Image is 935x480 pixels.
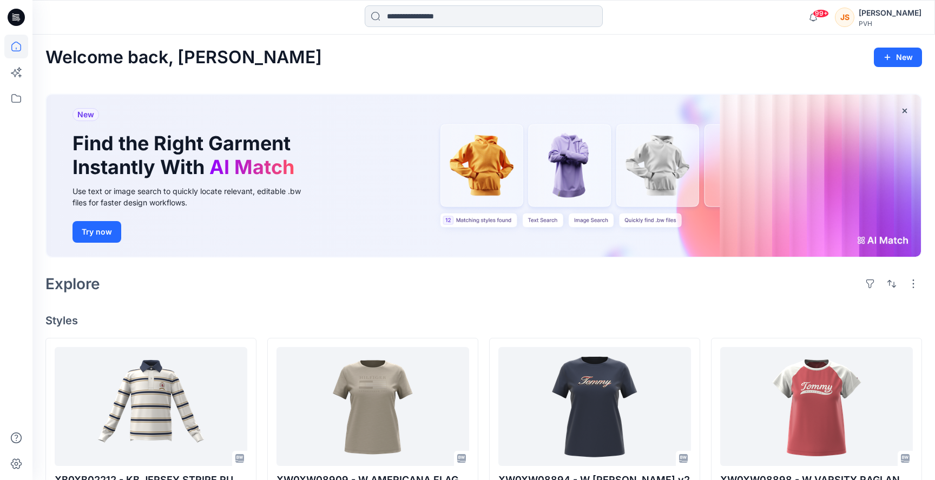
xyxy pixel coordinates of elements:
span: AI Match [209,155,294,179]
h4: Styles [45,314,922,327]
span: 99+ [813,9,829,18]
a: XW0XW08898 - W VARSITY RAGLAN C- NK SS TEE_fit [720,347,913,466]
button: Try now [73,221,121,243]
div: PVH [859,19,921,28]
button: New [874,48,922,67]
div: JS [835,8,854,27]
a: XW0XW08909 - W AMERICANA FLAG TEE_proto v2 [276,347,469,466]
h2: Explore [45,275,100,292]
a: XW0XW08894 - W SAMMY TEE_proto v2 [498,347,691,466]
h1: Find the Right Garment Instantly With [73,132,300,178]
a: XB0XB02212 - KB JERSEY STRIPE RUGBY POLO_proto [55,347,247,466]
span: New [77,108,94,121]
div: Use text or image search to quickly locate relevant, editable .bw files for faster design workflows. [73,185,316,208]
h2: Welcome back, [PERSON_NAME] [45,48,322,68]
div: [PERSON_NAME] [859,6,921,19]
